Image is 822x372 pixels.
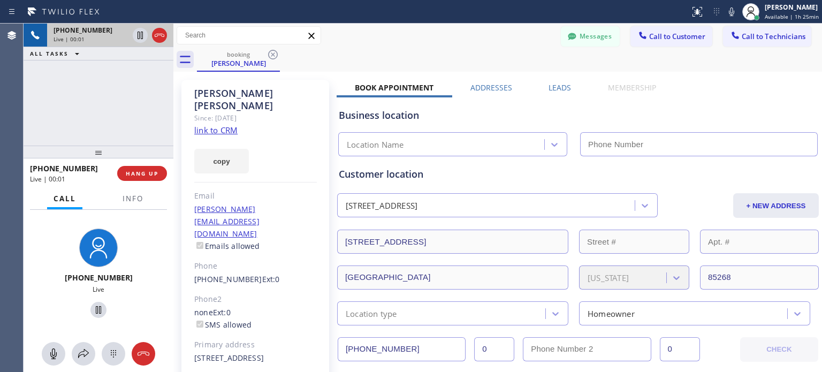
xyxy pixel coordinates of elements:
span: ALL TASKS [30,50,68,57]
div: Since: [DATE] [194,112,317,124]
div: [PERSON_NAME] [PERSON_NAME] [194,87,317,112]
input: ZIP [700,265,819,290]
input: Search [177,27,321,44]
span: Ext: 0 [262,274,280,284]
div: Location Name [347,139,404,151]
input: City [337,265,568,290]
button: HANG UP [117,166,167,181]
button: Messages [561,26,620,47]
button: Hold Customer [133,28,148,43]
div: Email [194,190,317,202]
input: Ext. 2 [660,337,700,361]
button: Hang up [132,342,155,366]
div: [PERSON_NAME] [198,58,279,68]
input: SMS allowed [196,321,203,328]
button: Open directory [72,342,95,366]
button: ALL TASKS [24,47,90,60]
button: Call to Technicians [723,26,811,47]
input: Phone Number 2 [523,337,651,361]
label: Book Appointment [355,82,433,93]
div: [STREET_ADDRESS] [194,352,317,365]
span: Available | 1h 25min [765,13,819,20]
span: Call [54,194,76,203]
button: + NEW ADDRESS [733,193,819,218]
button: Open dialpad [102,342,125,366]
div: Business location [339,108,817,123]
span: Live | 00:01 [30,174,65,184]
div: none [194,307,317,331]
input: Phone Number [580,132,818,156]
input: Phone Number [338,337,466,361]
button: Hold Customer [90,302,106,318]
span: Live [93,285,104,294]
span: HANG UP [126,170,158,177]
div: Homeowner [588,307,635,320]
label: Membership [608,82,656,93]
span: [PHONE_NUMBER] [54,26,112,35]
label: Leads [549,82,571,93]
a: link to CRM [194,125,238,135]
button: Call to Customer [630,26,712,47]
button: Mute [42,342,65,366]
span: Call to Customer [649,32,705,41]
div: [STREET_ADDRESS] [346,200,417,212]
div: [PERSON_NAME] [765,3,819,12]
span: Call to Technicians [742,32,805,41]
span: Ext: 0 [213,307,231,317]
div: Phone2 [194,293,317,306]
button: Mute [724,4,739,19]
div: Location type [346,307,397,320]
button: Call [47,188,82,209]
button: CHECK [740,337,818,362]
span: [PHONE_NUMBER] [30,163,98,173]
a: [PERSON_NAME][EMAIL_ADDRESS][DOMAIN_NAME] [194,204,260,239]
div: Primary address [194,339,317,351]
label: Addresses [470,82,512,93]
div: booking [198,50,279,58]
label: Emails allowed [194,241,260,251]
div: Customer location [339,167,817,181]
a: [PHONE_NUMBER] [194,274,262,284]
span: Live | 00:01 [54,35,85,43]
label: SMS allowed [194,320,252,330]
button: Info [116,188,150,209]
button: Hang up [152,28,167,43]
input: Apt. # [700,230,819,254]
span: Info [123,194,143,203]
input: Street # [579,230,689,254]
input: Ext. [474,337,514,361]
div: Brenda Buesing [198,48,279,71]
input: Emails allowed [196,242,203,249]
input: Address [337,230,568,254]
span: [PHONE_NUMBER] [65,272,133,283]
div: Phone [194,260,317,272]
button: copy [194,149,249,173]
